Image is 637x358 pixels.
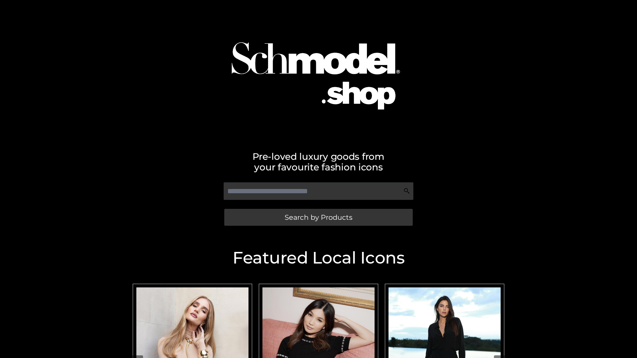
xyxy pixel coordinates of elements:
h2: Featured Local Icons​ [129,250,508,266]
a: Search by Products [224,209,413,226]
span: Search by Products [285,214,352,221]
img: Search Icon [403,188,410,194]
h2: Pre-loved luxury goods from your favourite fashion icons [129,151,508,172]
